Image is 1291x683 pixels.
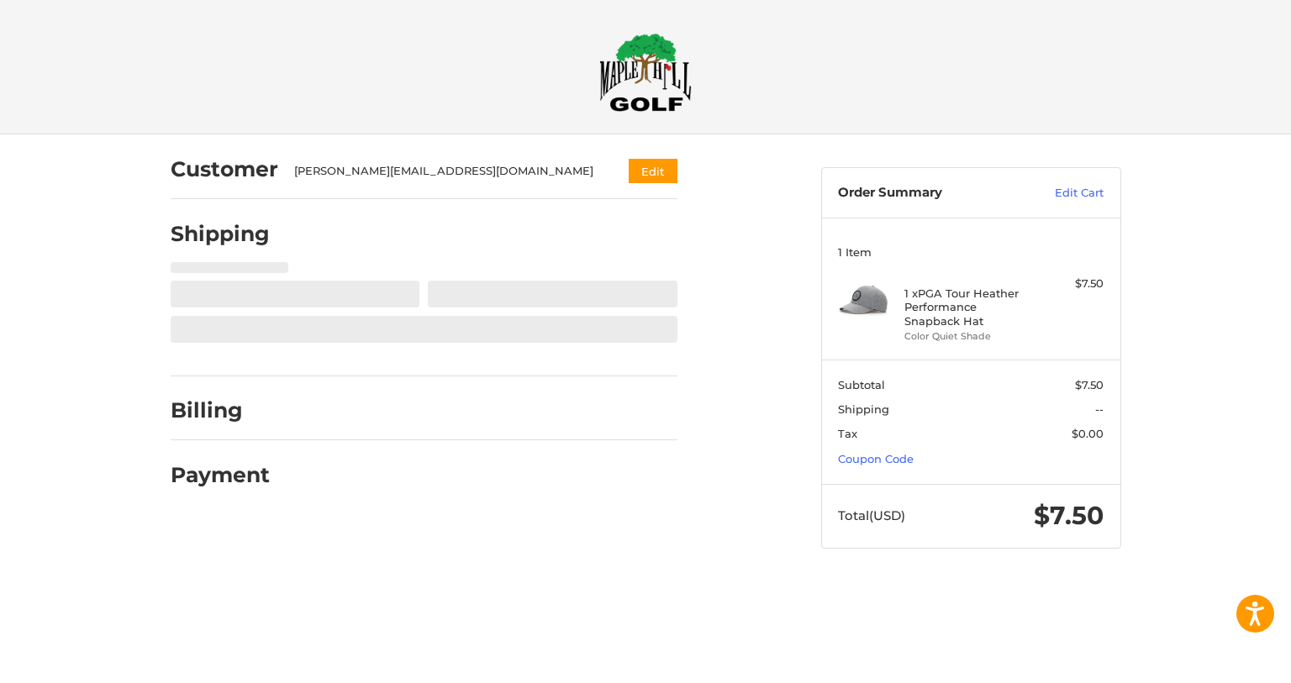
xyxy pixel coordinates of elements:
[171,156,278,182] h2: Customer
[838,507,905,523] span: Total (USD)
[1037,276,1104,292] div: $7.50
[838,378,885,391] span: Subtotal
[1034,500,1104,531] span: $7.50
[904,329,1033,344] li: Color Quiet Shade
[838,427,857,440] span: Tax
[171,397,269,423] h2: Billing
[1019,185,1104,202] a: Edit Cart
[1095,402,1104,416] span: --
[171,462,270,488] h2: Payment
[629,159,677,183] button: Edit
[599,33,692,112] img: Maple Hill Golf
[1075,378,1104,391] span: $7.50
[904,286,1033,328] h4: 1 x PGA Tour Heather Performance Snapback Hat
[838,185,1019,202] h3: Order Summary
[171,221,270,247] h2: Shipping
[1072,427,1104,440] span: $0.00
[838,452,914,465] a: Coupon Code
[838,245,1104,259] h3: 1 Item
[294,163,596,180] div: [PERSON_NAME][EMAIL_ADDRESS][DOMAIN_NAME]
[838,402,889,416] span: Shipping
